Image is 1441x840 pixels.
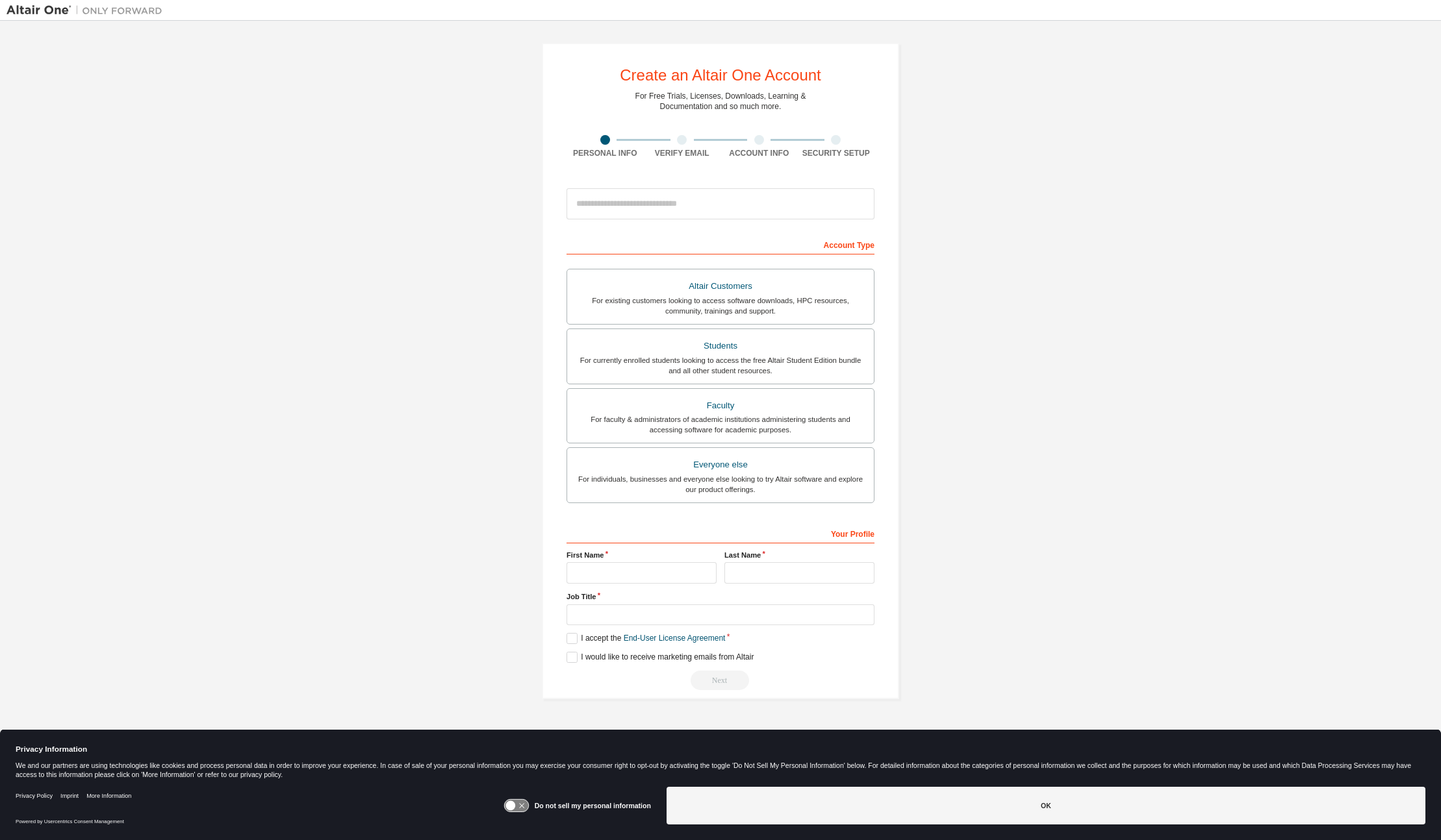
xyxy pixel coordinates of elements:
[575,277,866,295] div: Altair Customers
[624,634,726,643] a: End-User License Agreement
[567,633,725,644] label: I accept the
[567,652,754,663] label: I would like to receive marketing emails from Altair
[575,295,866,316] div: For existing customers looking to access software downloads, HPC resources, community, trainings ...
[575,337,866,355] div: Students
[575,355,866,376] div: For currently enrolled students looking to access the free Altair Student Edition bundle and all ...
[720,148,798,158] div: Account Info
[635,91,806,112] div: For Free Trials, Licenses, Downloads, Learning & Documentation and so much more.
[575,474,866,495] div: For individuals, businesses and everyone else looking to try Altair software and explore our prod...
[724,550,874,560] label: Last Name
[567,148,644,158] div: Personal Info
[567,671,874,690] div: Read and acccept EULA to continue
[620,68,821,83] div: Create an Altair One Account
[575,414,866,435] div: For faculty & administrators of academic institutions administering students and accessing softwa...
[798,148,875,158] div: Security Setup
[567,234,874,254] div: Account Type
[6,4,169,17] img: Altair One
[575,397,866,415] div: Faculty
[567,550,717,560] label: First Name
[567,523,874,543] div: Your Profile
[644,148,721,158] div: Verify Email
[575,456,866,474] div: Everyone else
[567,591,874,602] label: Job Title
